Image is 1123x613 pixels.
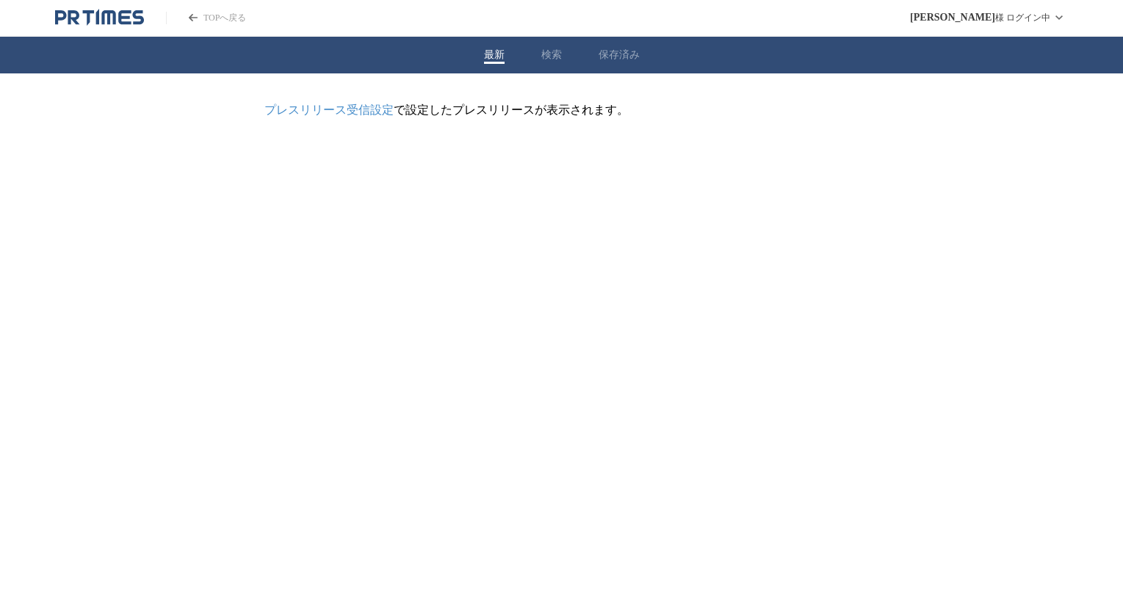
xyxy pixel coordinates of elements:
a: PR TIMESのトップページはこちら [166,12,246,24]
button: 検索 [541,48,562,62]
span: [PERSON_NAME] [910,12,995,23]
button: 保存済み [599,48,640,62]
a: プレスリリース受信設定 [264,104,394,116]
a: PR TIMESのトップページはこちら [55,9,144,26]
p: で設定したプレスリリースが表示されます。 [264,103,859,118]
button: 最新 [484,48,505,62]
